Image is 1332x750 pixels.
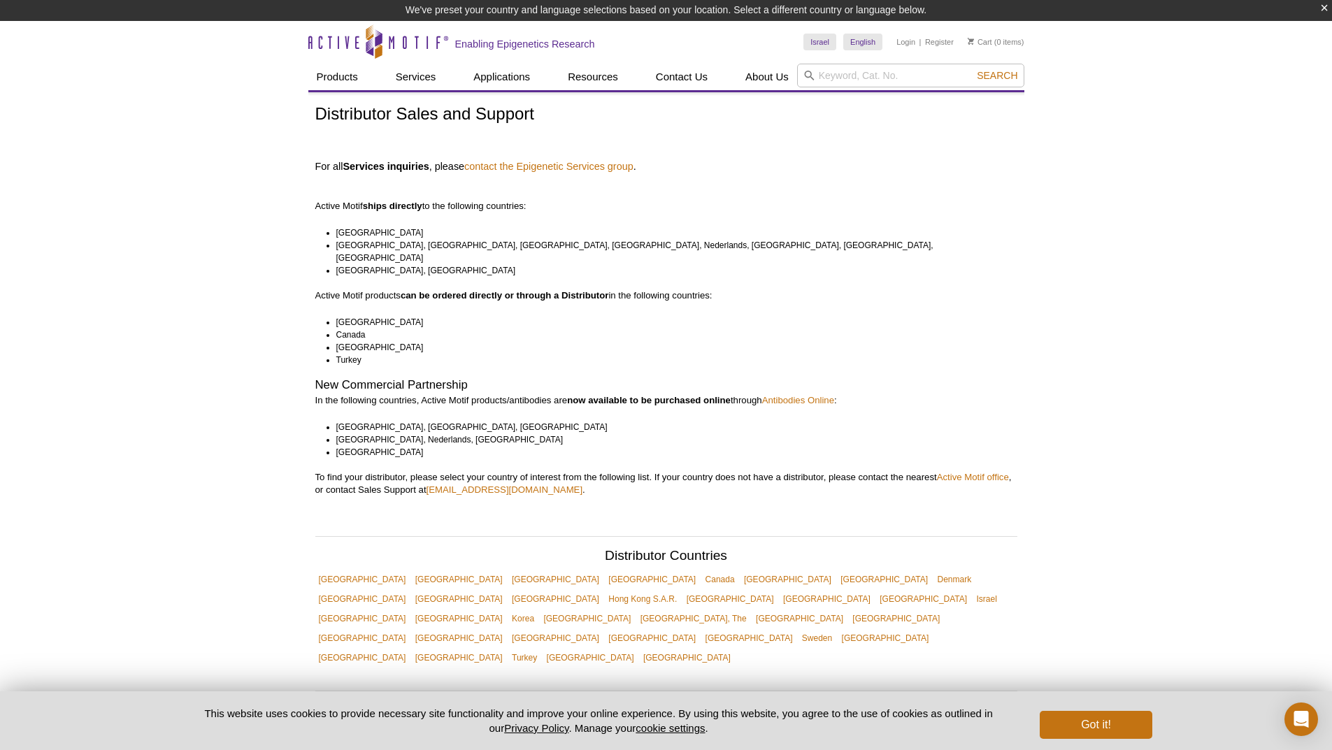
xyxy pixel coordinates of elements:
a: [GEOGRAPHIC_DATA] [315,609,410,628]
a: Denmark [933,570,975,589]
a: Cart [968,37,992,47]
a: [GEOGRAPHIC_DATA] [740,570,835,589]
a: [GEOGRAPHIC_DATA] [315,648,410,668]
a: contact the Epigenetic Services group [464,160,633,173]
span: Search [977,70,1017,81]
a: [GEOGRAPHIC_DATA] [412,609,506,628]
li: [GEOGRAPHIC_DATA], [GEOGRAPHIC_DATA], [GEOGRAPHIC_DATA], [GEOGRAPHIC_DATA], Nederlands, [GEOGRAPH... [336,239,1005,264]
h2: [GEOGRAPHIC_DATA] [315,691,1017,718]
a: [GEOGRAPHIC_DATA] [412,628,506,648]
a: Privacy Policy [504,722,568,734]
a: [GEOGRAPHIC_DATA], The [637,609,750,628]
a: [GEOGRAPHIC_DATA] [837,570,931,589]
a: Sweden [799,628,836,648]
a: Register [925,37,954,47]
strong: now available to be purchased online [567,395,731,405]
li: [GEOGRAPHIC_DATA] [336,341,1005,354]
strong: ships directly [363,201,422,211]
li: [GEOGRAPHIC_DATA] [336,316,1005,329]
a: [GEOGRAPHIC_DATA] [683,589,778,609]
a: Turkey [508,648,540,668]
h2: New Commercial Partnership [315,379,1017,391]
a: [GEOGRAPHIC_DATA] [540,609,634,628]
a: Canada [702,570,738,589]
li: (0 items) [968,34,1024,50]
a: Korea [508,609,538,628]
a: [GEOGRAPHIC_DATA] [315,570,410,589]
p: Active Motif to the following countries: [315,175,1017,212]
li: [GEOGRAPHIC_DATA], [GEOGRAPHIC_DATA], [GEOGRAPHIC_DATA] [336,421,1005,433]
p: In the following countries, Active Motif products/antibodies are through : [315,394,1017,407]
li: | [919,34,922,50]
a: [EMAIL_ADDRESS][DOMAIN_NAME] [427,484,583,495]
a: Services [387,64,445,90]
h4: For all , please . [315,160,1017,173]
h2: Distributor Countries [315,549,1017,566]
input: Keyword, Cat. No. [797,64,1024,87]
a: [GEOGRAPHIC_DATA] [508,589,603,609]
a: [GEOGRAPHIC_DATA] [876,589,971,609]
strong: Services inquiries [343,161,429,172]
a: [GEOGRAPHIC_DATA] [315,589,410,609]
a: [GEOGRAPHIC_DATA] [640,648,734,668]
a: [GEOGRAPHIC_DATA] [838,628,933,648]
div: Open Intercom Messenger [1284,702,1318,736]
a: Israel [973,589,1001,609]
a: Antibodies Online [762,395,834,405]
a: [GEOGRAPHIC_DATA] [543,648,638,668]
li: [GEOGRAPHIC_DATA] [336,446,1005,459]
h1: Distributor Sales and Support [315,105,1017,125]
strong: can be ordered directly or through a Distributor [401,290,609,301]
a: Resources [559,64,626,90]
p: Active Motif products in the following countries: [315,289,1017,302]
button: Got it! [1040,711,1152,739]
a: Login [896,37,915,47]
li: [GEOGRAPHIC_DATA] [336,226,1005,239]
li: [GEOGRAPHIC_DATA], Nederlands, [GEOGRAPHIC_DATA] [336,433,1005,446]
a: [GEOGRAPHIC_DATA] [412,648,506,668]
li: Turkey [336,354,1005,366]
a: [GEOGRAPHIC_DATA] [605,570,699,589]
a: Contact Us [647,64,716,90]
a: Active Motif office [937,472,1009,482]
a: [GEOGRAPHIC_DATA] [780,589,874,609]
a: English [843,34,882,50]
a: [GEOGRAPHIC_DATA] [412,589,506,609]
li: Canada [336,329,1005,341]
li: [GEOGRAPHIC_DATA], [GEOGRAPHIC_DATA] [336,264,1005,277]
a: Applications [465,64,538,90]
button: cookie settings [636,722,705,734]
a: Israel [803,34,836,50]
a: [GEOGRAPHIC_DATA] [849,609,943,628]
a: Products [308,64,366,90]
img: Your Cart [968,38,974,45]
a: [GEOGRAPHIC_DATA] [702,628,796,648]
a: About Us [737,64,797,90]
p: This website uses cookies to provide necessary site functionality and improve your online experie... [180,706,1017,735]
button: Search [973,69,1022,82]
a: Hong Kong S.A.R. [605,589,680,609]
h2: Enabling Epigenetics Research [455,38,595,50]
a: [GEOGRAPHIC_DATA] [508,570,603,589]
a: [GEOGRAPHIC_DATA] [315,628,410,648]
a: [GEOGRAPHIC_DATA] [605,628,699,648]
a: [GEOGRAPHIC_DATA] [508,628,603,648]
a: [GEOGRAPHIC_DATA] [752,609,847,628]
p: To find your distributor, please select your country of interest from the following list. If your... [315,471,1017,496]
a: [GEOGRAPHIC_DATA] [412,570,506,589]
